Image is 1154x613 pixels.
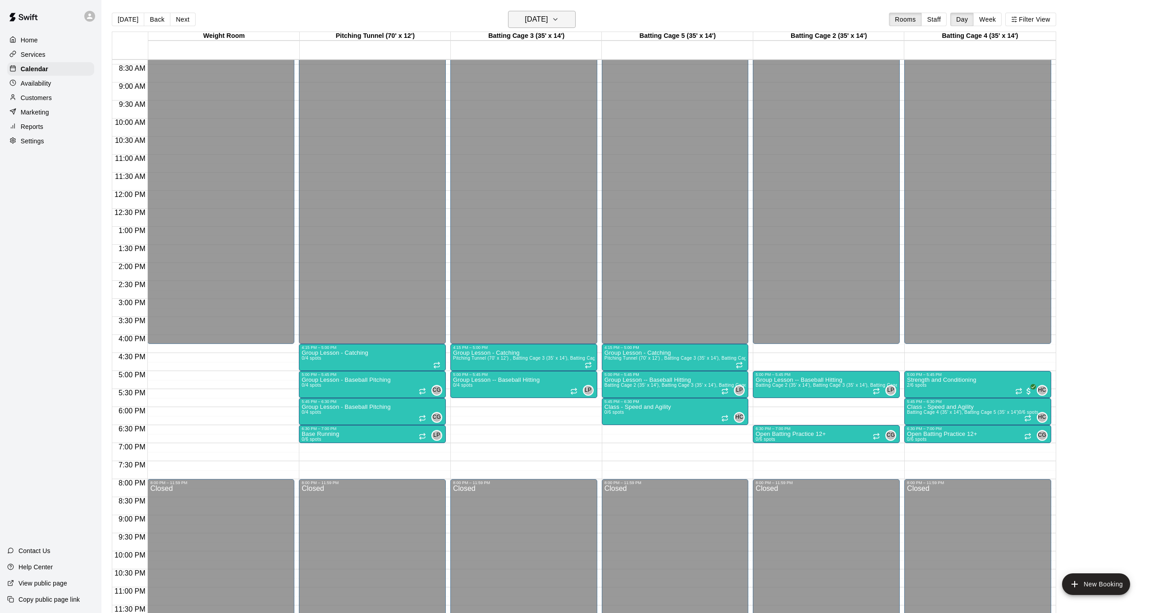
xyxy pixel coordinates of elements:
div: Batting Cage 3 (35' x 14') [451,32,602,41]
span: 0/4 spots filled [302,383,321,388]
div: 6:30 PM – 7:00 PM [756,426,897,431]
span: 10:00 PM [112,551,147,559]
span: 0/6 spots filled [302,437,321,442]
p: Availability [21,79,51,88]
span: 3:00 PM [116,299,148,306]
span: 0/6 spots filled [604,410,624,415]
div: 6:30 PM – 7:00 PM [302,426,443,431]
span: 8:30 PM [116,497,148,505]
div: Cody Goff [431,412,442,423]
div: 5:00 PM – 5:45 PM: Group Lesson - Baseball Pitching [299,371,446,398]
span: CG [1038,431,1046,440]
span: Cody Goff [1040,430,1048,441]
span: Recurring event [570,388,577,395]
div: 6:30 PM – 7:00 PM: Open Batting Practice 12+ [753,425,900,443]
div: Batting Cage 4 (35' x 14') [904,32,1055,41]
span: 2/6 spots filled [907,383,927,388]
div: 5:00 PM – 5:45 PM [756,372,897,377]
span: 0/6 spots filled [1019,410,1039,415]
span: 10:00 AM [113,119,148,126]
span: Recurring event [1015,388,1022,395]
span: LP [887,386,894,395]
button: Day [950,13,974,26]
span: 9:00 AM [117,82,148,90]
div: 5:00 PM – 5:45 PM: Group Lesson -- Baseball Hitting [753,371,900,398]
span: Recurring event [721,415,728,422]
span: HC [735,413,743,422]
span: Hannah Crawford [1040,385,1048,396]
p: Calendar [21,64,48,73]
span: Recurring event [873,433,880,440]
span: 6:00 PM [116,407,148,415]
span: 0/4 spots filled [302,356,321,361]
a: Reports [7,120,94,133]
span: Recurring event [721,388,728,395]
span: 5:00 PM [116,371,148,379]
span: Hannah Crawford [737,412,745,423]
span: Cody Goff [435,412,442,423]
button: [DATE] [112,13,144,26]
div: 5:45 PM – 6:30 PM [302,399,443,404]
div: 5:45 PM – 6:30 PM: Class - Speed and Agility [904,398,1051,425]
a: Marketing [7,105,94,119]
div: 5:00 PM – 5:45 PM [302,372,443,377]
div: Hannah Crawford [1037,412,1048,423]
span: 9:30 AM [117,101,148,108]
button: Filter View [1005,13,1056,26]
span: 2:30 PM [116,281,148,288]
div: 4:15 PM – 5:00 PM [302,345,443,350]
div: 4:15 PM – 5:00 PM: Group Lesson - Catching [299,344,446,371]
div: Batting Cage 5 (35' x 14') [602,32,753,41]
div: Luke Pope [734,385,745,396]
div: Cody Goff [1037,430,1048,441]
div: 5:00 PM – 5:45 PM [907,372,1049,377]
button: [DATE] [508,11,576,28]
span: 7:30 PM [116,461,148,469]
span: CG [887,431,895,440]
p: Settings [21,137,44,146]
span: Recurring event [873,388,880,395]
span: 0/6 spots filled [756,437,775,442]
span: HC [1038,386,1046,395]
span: Recurring event [419,433,426,440]
a: Home [7,33,94,47]
span: Recurring event [433,361,440,369]
span: Cody Goff [435,385,442,396]
p: Marketing [21,108,49,117]
span: CG [433,413,441,422]
p: Customers [21,93,52,102]
span: Batting Cage 4 (35' x 14'), Batting Cage 5 (35' x 14') [907,410,1019,415]
button: Staff [921,13,947,26]
div: Weight Room [148,32,299,41]
span: 11:00 AM [113,155,148,162]
span: LP [736,386,743,395]
span: Batting Cage 2 (35' x 14'), Batting Cage 3 (35' x 14'), Batting Cage 5 (35' x 14') [756,383,925,388]
div: 5:00 PM – 5:45 PM [453,372,595,377]
span: Recurring event [585,361,592,369]
span: Batting Cage 2 (35' x 14'), Batting Cage 3 (35' x 14'), Batting Cage 5 (35' x 14') [604,383,774,388]
p: Copy public page link [18,595,80,604]
span: 1:00 PM [116,227,148,234]
div: 5:45 PM – 6:30 PM [604,399,746,404]
a: Customers [7,91,94,105]
p: Reports [21,122,43,131]
span: 6:30 PM [116,425,148,433]
span: 0/4 spots filled [453,383,473,388]
span: Pitching Tunnel (70' x 12') , Batting Cage 3 (35' x 14'), Batting Cage 5 (35' x 14') [604,356,776,361]
span: 10:30 AM [113,137,148,144]
button: Next [170,13,195,26]
span: HC [1038,413,1046,422]
button: Back [144,13,170,26]
span: LP [585,386,591,395]
div: Calendar [7,62,94,76]
span: 8:30 AM [117,64,148,72]
span: Luke Pope [737,385,745,396]
div: Hannah Crawford [1037,385,1048,396]
button: add [1062,573,1130,595]
span: Cody Goff [889,430,896,441]
span: Luke Pope [889,385,896,396]
div: 5:00 PM – 5:45 PM: Group Lesson -- Baseball Hitting [450,371,597,398]
span: CG [433,386,441,395]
